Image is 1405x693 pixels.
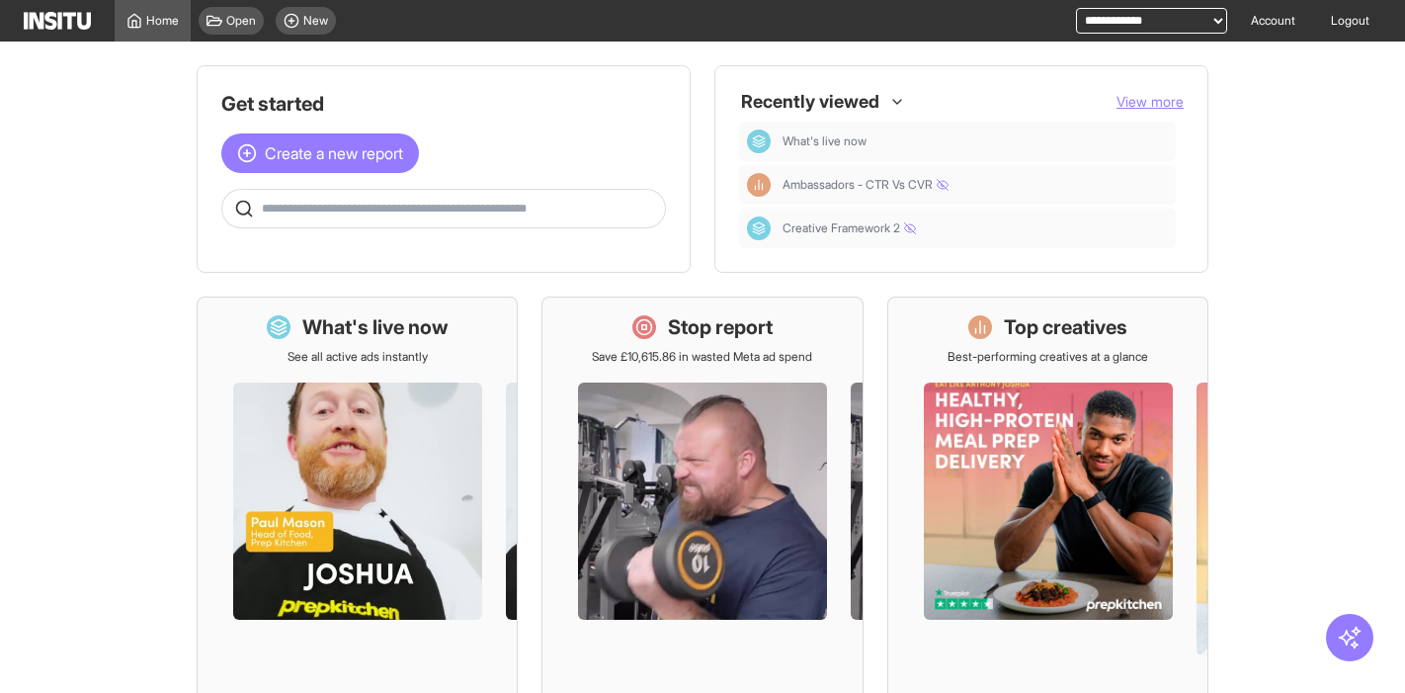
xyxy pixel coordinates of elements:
div: Dashboard [747,130,771,153]
button: View more [1116,92,1184,112]
h1: Get started [221,90,666,118]
h1: What's live now [302,313,449,341]
span: Ambassadors - CTR Vs CVR [783,177,1168,193]
span: View more [1116,93,1184,110]
img: Logo [24,12,91,30]
span: New [303,13,328,29]
p: Best-performing creatives at a glance [948,349,1148,365]
div: Dashboard [747,217,771,240]
span: Home [146,13,179,29]
span: Open [226,13,256,29]
p: Save £10,615.86 in wasted Meta ad spend [592,349,812,365]
h1: Top creatives [1004,313,1127,341]
span: What's live now [783,133,867,149]
button: Create a new report [221,133,419,173]
span: Creative Framework 2 [783,220,916,236]
span: What's live now [783,133,1168,149]
p: See all active ads instantly [288,349,428,365]
h1: Stop report [668,313,773,341]
div: Insights [747,173,771,197]
span: Ambassadors - CTR Vs CVR [783,177,949,193]
span: Create a new report [265,141,403,165]
span: Creative Framework 2 [783,220,1168,236]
